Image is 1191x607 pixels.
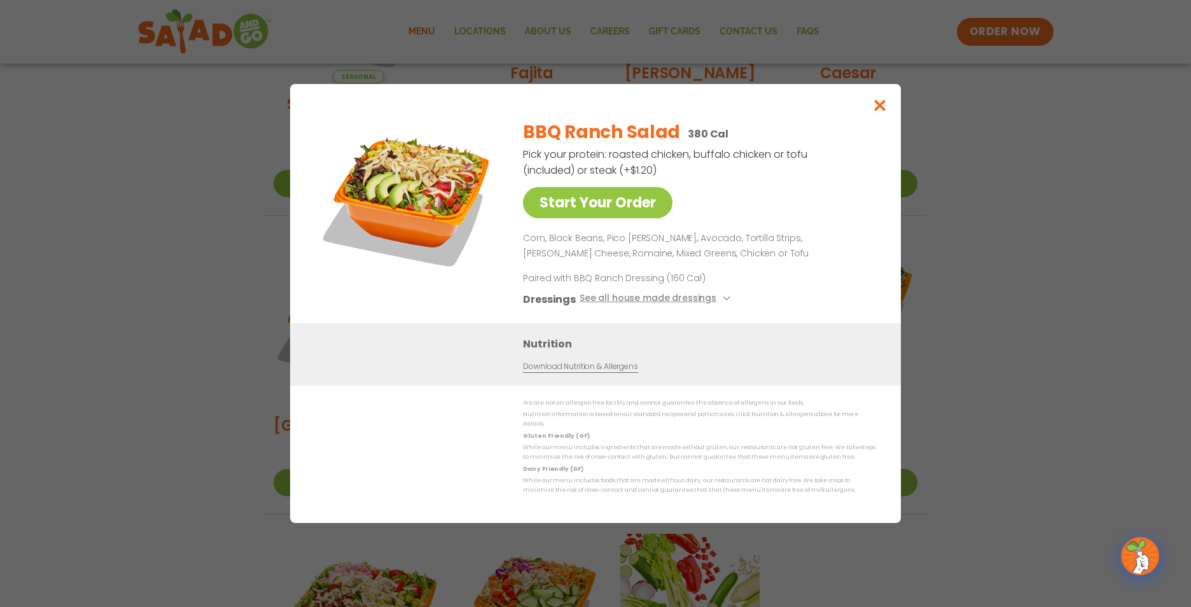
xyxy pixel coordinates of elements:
img: Featured product photo for BBQ Ranch Salad [319,109,497,288]
p: We are not an allergen free facility and cannot guarantee the absence of allergens in our foods. [523,398,875,408]
p: Corn, Black Beans, Pico [PERSON_NAME], Avocado, Tortilla Strips, [PERSON_NAME] Cheese, Romaine, M... [523,231,870,262]
strong: Gluten Friendly (GF) [523,432,589,440]
button: Close modal [860,84,901,127]
h3: Nutrition [523,336,882,352]
img: wpChatIcon [1122,538,1158,574]
p: While our menu includes foods that are made without dairy, our restaurants are not dairy free. We... [523,476,875,496]
button: See all house made dressings [580,291,734,307]
p: Nutrition information is based on our standard recipes and portion sizes. Click Nutrition & Aller... [523,410,875,429]
h2: BBQ Ranch Salad [523,119,680,146]
strong: Dairy Friendly (DF) [523,465,583,473]
a: Start Your Order [523,187,672,218]
p: While our menu includes ingredients that are made without gluten, our restaurants are not gluten ... [523,443,875,463]
p: 380 Cal [688,126,728,142]
p: Pick your protein: roasted chicken, buffalo chicken or tofu (included) or steak (+$1.20) [523,146,809,178]
a: Download Nutrition & Allergens [523,361,637,373]
p: Paired with BBQ Ranch Dressing (160 Cal) [523,272,758,285]
h3: Dressings [523,291,576,307]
